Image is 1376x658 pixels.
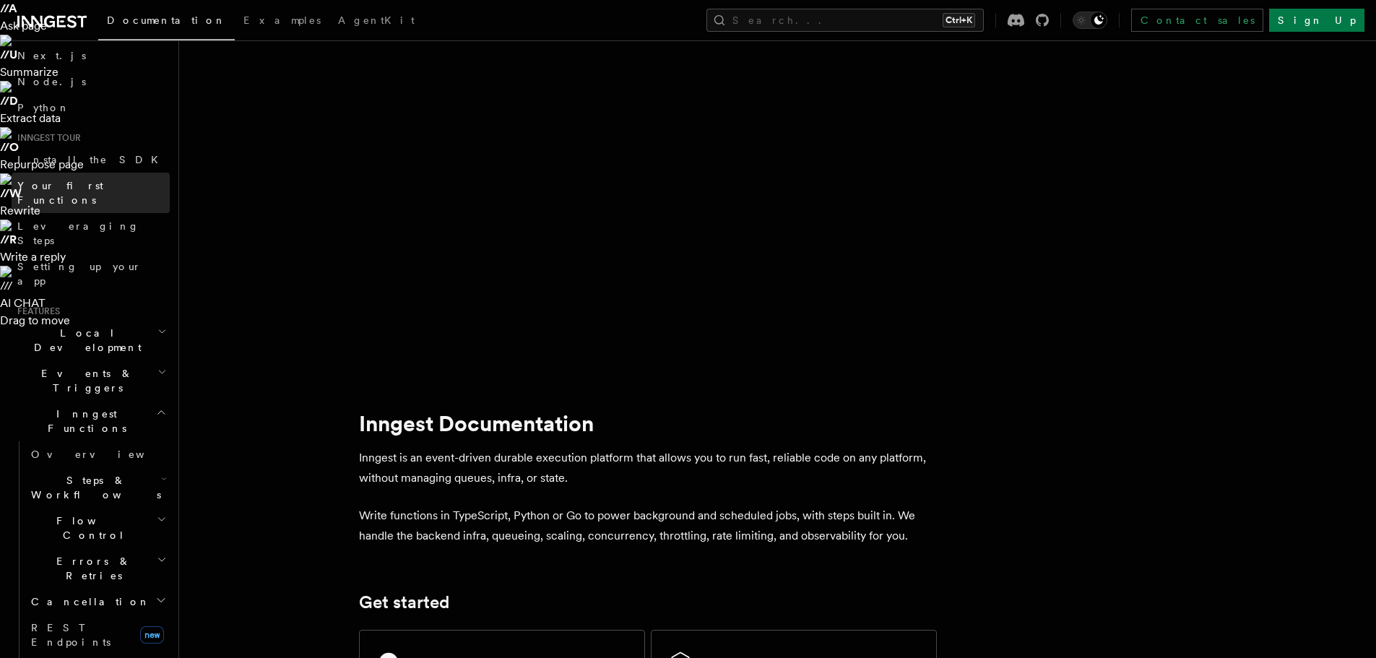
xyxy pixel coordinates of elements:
[25,594,150,609] span: Cancellation
[140,626,164,644] span: new
[31,449,180,460] span: Overview
[359,506,937,546] p: Write functions in TypeScript, Python or Go to power background and scheduled jobs, with steps bu...
[25,554,157,583] span: Errors & Retries
[25,441,170,467] a: Overview
[12,360,170,401] button: Events & Triggers
[25,615,170,655] a: REST Endpointsnew
[31,622,111,648] span: REST Endpoints
[25,467,170,508] button: Steps & Workflows
[359,592,449,612] a: Get started
[25,508,170,548] button: Flow Control
[12,407,156,436] span: Inngest Functions
[12,320,170,360] button: Local Development
[25,589,170,615] button: Cancellation
[25,514,157,542] span: Flow Control
[359,410,937,436] h1: Inngest Documentation
[25,473,161,502] span: Steps & Workflows
[25,548,170,589] button: Errors & Retries
[12,366,157,395] span: Events & Triggers
[359,448,937,488] p: Inngest is an event-driven durable execution platform that allows you to run fast, reliable code ...
[12,326,157,355] span: Local Development
[12,401,170,441] button: Inngest Functions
